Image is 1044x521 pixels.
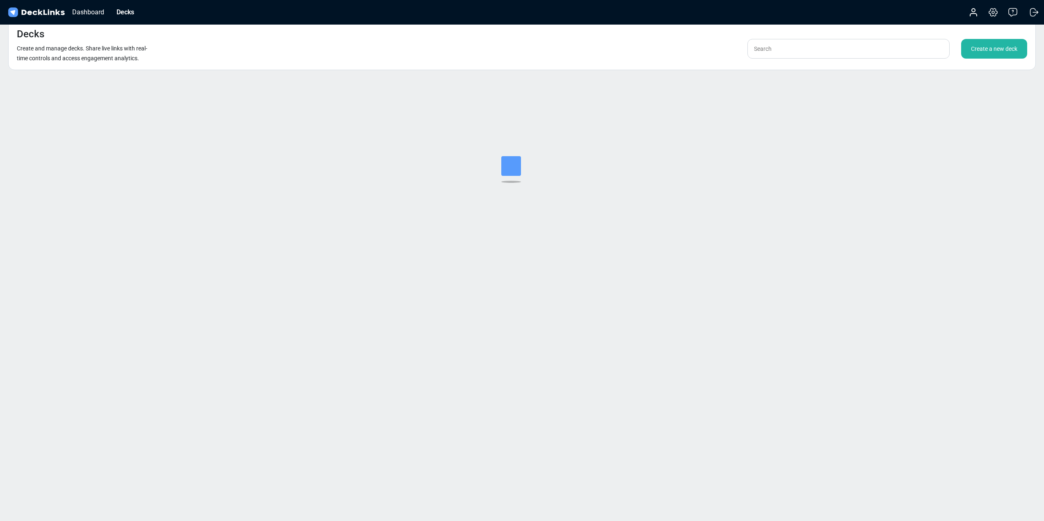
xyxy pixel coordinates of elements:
[112,7,138,17] div: Decks
[747,39,950,59] input: Search
[7,7,66,18] img: DeckLinks
[17,45,147,61] small: Create and manage decks. Share live links with real-time controls and access engagement analytics.
[17,28,44,40] h4: Decks
[68,7,108,17] div: Dashboard
[961,39,1027,59] div: Create a new deck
